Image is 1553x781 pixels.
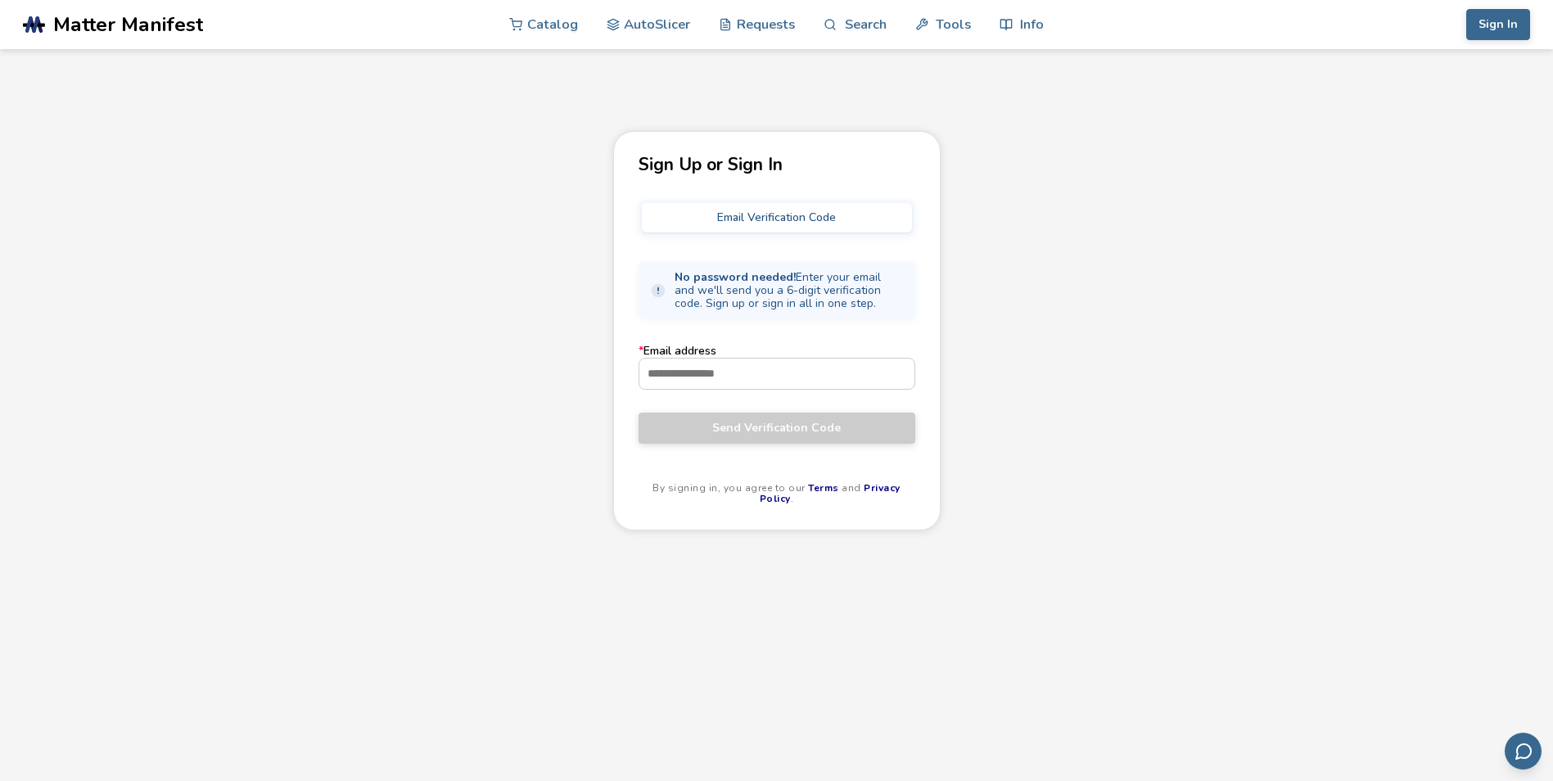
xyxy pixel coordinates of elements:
p: Sign Up or Sign In [639,156,915,174]
a: Privacy Policy [760,481,901,506]
button: Send feedback via email [1505,733,1542,770]
input: *Email address [639,359,914,388]
button: Send Verification Code [639,413,915,444]
strong: No password needed! [675,269,796,285]
a: Terms [808,481,839,494]
span: Enter your email and we'll send you a 6-digit verification code. Sign up or sign in all in one step. [675,271,904,310]
span: Send Verification Code [651,422,903,435]
button: Sign In [1466,9,1530,40]
span: Matter Manifest [53,13,203,36]
label: Email address [639,345,915,389]
button: Email Verification Code [642,203,912,232]
p: By signing in, you agree to our and . [639,483,915,506]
